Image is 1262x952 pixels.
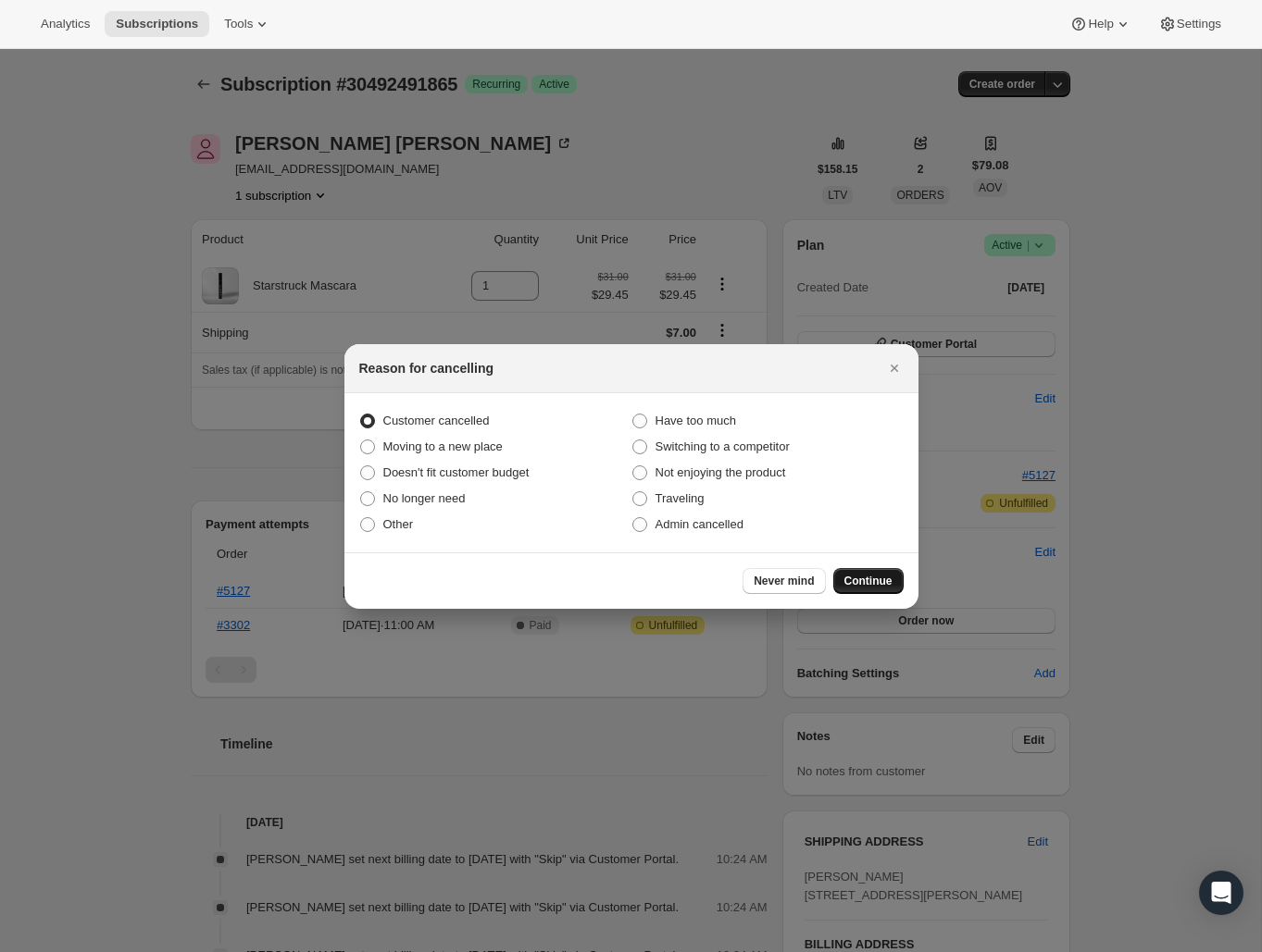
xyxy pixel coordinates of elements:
[383,414,490,427] span: Customer cancelled
[383,439,503,453] span: Moving to a new place
[359,359,494,377] h2: Reason for cancelling
[833,568,904,594] button: Continue
[754,574,814,588] span: Never mind
[1147,11,1232,37] button: Settings
[881,355,907,381] button: Close
[383,517,414,531] span: Other
[1199,871,1243,915] div: Open Intercom Messenger
[1088,17,1113,31] span: Help
[743,568,825,594] button: Never mind
[844,574,893,588] span: Continue
[656,414,736,427] span: Have too much
[30,11,101,37] button: Analytics
[1177,17,1221,31] span: Settings
[656,439,790,453] span: Switching to a competitor
[656,491,705,505] span: Traveling
[656,517,743,531] span: Admin cancelled
[656,465,786,479] span: Not enjoying the product
[383,491,466,505] span: No longer need
[41,17,90,31] span: Analytics
[224,17,253,31] span: Tools
[213,11,282,37] button: Tools
[105,11,209,37] button: Subscriptions
[383,465,530,479] span: Doesn't fit customer budget
[116,17,198,31] span: Subscriptions
[1058,11,1143,37] button: Help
